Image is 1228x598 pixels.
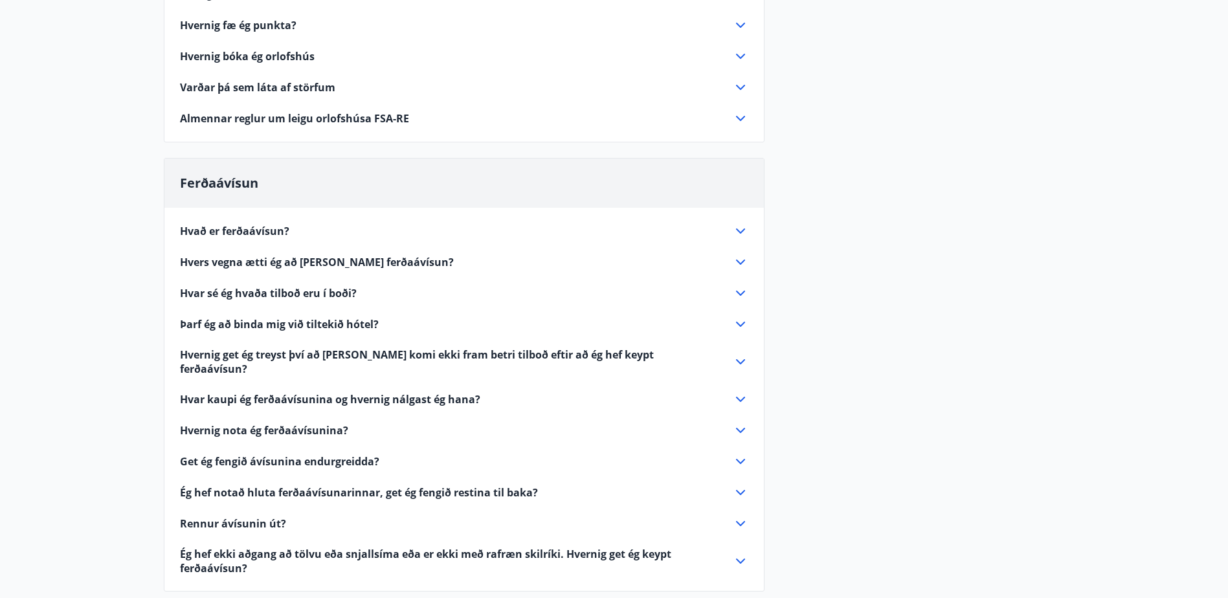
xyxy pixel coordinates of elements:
div: Hvernig bóka ég orlofshús [180,49,748,64]
span: Rennur ávísunin út? [180,516,286,531]
div: Hvar sé ég hvaða tilboð eru í boði? [180,285,748,301]
div: Hvernig fæ ég punkta? [180,17,748,33]
div: Rennur ávísunin út? [180,516,748,531]
div: Hvað er ferðaávísun? [180,223,748,239]
span: Hvernig nota ég ferðaávísunina? [180,423,348,437]
div: Hvernig nota ég ferðaávísunina? [180,423,748,438]
span: Hvar sé ég hvaða tilboð eru í boði? [180,286,357,300]
div: Hvernig get ég treyst því að [PERSON_NAME] komi ekki fram betri tilboð eftir að ég hef keypt ferð... [180,348,748,376]
div: Almennar reglur um leigu orlofshúsa FSA-RE [180,111,748,126]
span: Hvernig bóka ég orlofshús [180,49,315,63]
span: Hvar kaupi ég ferðaávísunina og hvernig nálgast ég hana? [180,392,480,406]
div: Hvar kaupi ég ferðaávísunina og hvernig nálgast ég hana? [180,392,748,407]
span: Hvers vegna ætti ég að [PERSON_NAME] ferðaávísun? [180,255,454,269]
div: Ég hef notað hluta ferðaávísunarinnar, get ég fengið restina til baka? [180,485,748,500]
span: Þarf ég að binda mig við tiltekið hótel? [180,317,379,331]
span: Ferðaávísun [180,174,258,192]
span: Ég hef ekki aðgang að tölvu eða snjallsíma eða er ekki með rafræn skilríki. Hvernig get ég keypt ... [180,547,717,575]
div: Hvers vegna ætti ég að [PERSON_NAME] ferðaávísun? [180,254,748,270]
div: Þarf ég að binda mig við tiltekið hótel? [180,316,748,332]
span: Ég hef notað hluta ferðaávísunarinnar, get ég fengið restina til baka? [180,485,538,500]
div: Get ég fengið ávísunina endurgreidda? [180,454,748,469]
span: Hvernig get ég treyst því að [PERSON_NAME] komi ekki fram betri tilboð eftir að ég hef keypt ferð... [180,348,717,376]
div: Varðar þá sem láta af störfum [180,80,748,95]
div: Ég hef ekki aðgang að tölvu eða snjallsíma eða er ekki með rafræn skilríki. Hvernig get ég keypt ... [180,547,748,575]
span: Hvað er ferðaávísun? [180,224,289,238]
span: Almennar reglur um leigu orlofshúsa FSA-RE [180,111,409,126]
span: Varðar þá sem láta af störfum [180,80,335,94]
span: Hvernig fæ ég punkta? [180,18,296,32]
span: Get ég fengið ávísunina endurgreidda? [180,454,379,469]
